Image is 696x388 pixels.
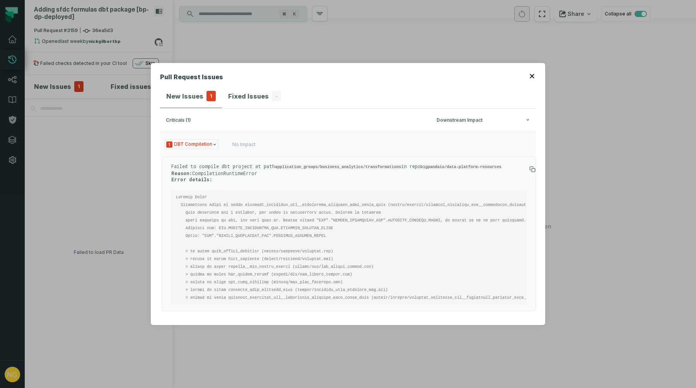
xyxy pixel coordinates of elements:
[166,117,530,123] button: criticals (1)Downstream Impact
[228,92,269,101] h4: Fixed Issues
[171,170,192,176] strong: Reason:
[232,141,256,148] div: No Impact
[160,157,536,311] div: Issue TypeNo Impact
[160,132,536,316] div: criticals (1)Downstream Impact
[166,117,432,123] div: criticals (1)
[160,72,223,85] h2: Pull Request Issues
[165,140,218,149] span: Issue Type
[437,117,530,123] div: Downstream Impact
[166,141,172,148] span: Severity
[206,91,216,102] span: 1
[171,163,526,182] p: Failed to compile dbt project at path in repo CompilationRuntimeError
[171,176,212,182] strong: Error details:
[160,132,536,157] button: Issue TypeNo Impact
[275,165,401,169] code: application_groups/business_analytics/transformations
[166,92,203,101] h4: New Issues
[421,165,502,169] code: bigpandaio/data-platform-resources
[272,91,281,102] span: -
